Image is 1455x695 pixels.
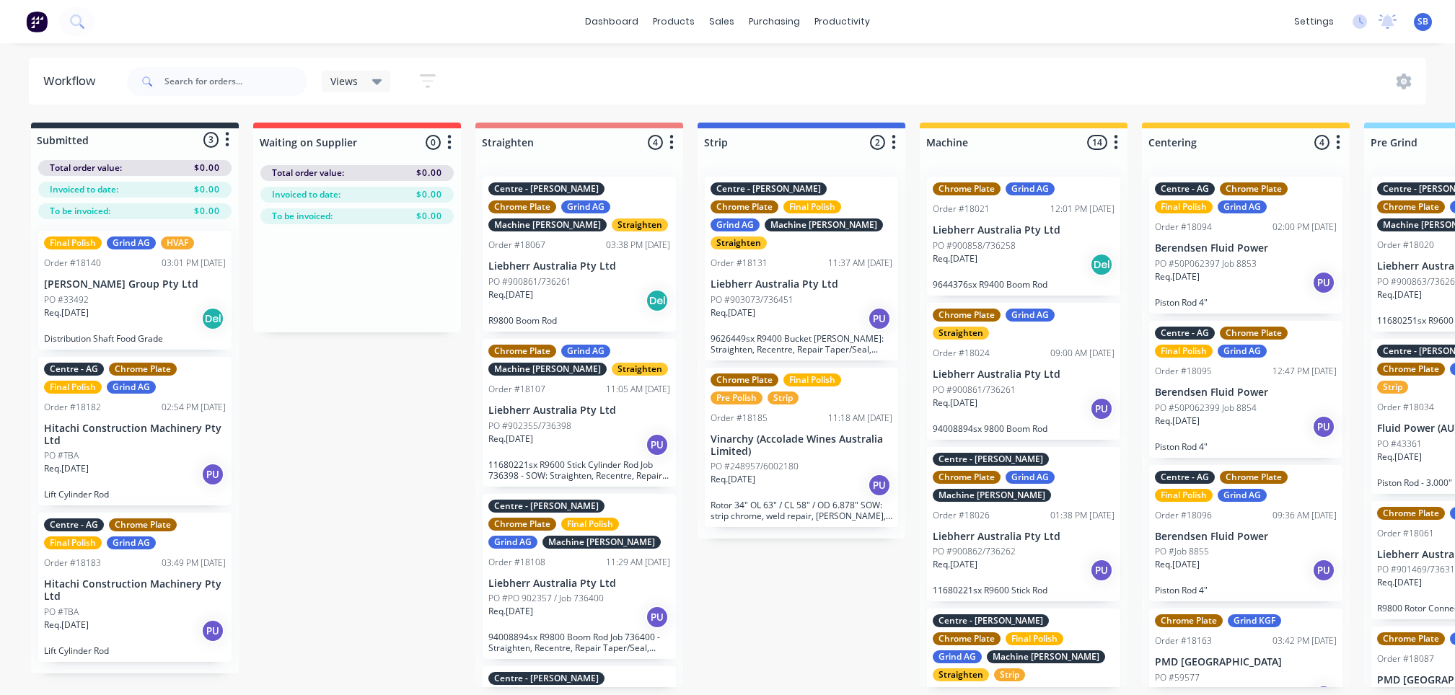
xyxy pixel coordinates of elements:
p: PMD [GEOGRAPHIC_DATA] [1155,656,1337,668]
div: Order #18094 [1155,221,1212,234]
p: Req. [DATE] [488,605,533,618]
div: Grind AG [1218,345,1267,358]
span: $0.00 [416,188,442,201]
div: Straighten [711,236,767,249]
p: Piston Rod 4" [1155,585,1337,596]
p: 94008894sx R9800 Boom Rod Job 736400 - Straighten, Recentre, Repair Taper/Seal, Strip, Pre-grind,... [488,632,670,653]
div: Chrome PlateGrind AGMachine [PERSON_NAME]StraightenOrder #1810711:05 AM [DATE]Liebherr Australia ... [483,339,676,487]
div: Centre - AGChrome PlateFinal PolishGrind AGOrder #1809402:00 PM [DATE]Berendsen Fluid PowerPO #50... [1149,177,1342,314]
div: Machine [PERSON_NAME] [488,218,607,231]
div: PU [1090,559,1113,582]
div: productivity [807,11,877,32]
div: Order #18107 [488,383,545,396]
p: PO #59577 [1155,671,1200,684]
div: 11:29 AM [DATE] [606,556,670,569]
div: Centre - [PERSON_NAME]Chrome PlateFinal PolishGrind AGMachine [PERSON_NAME]Order #1810811:29 AM [... [483,494,676,660]
div: 02:00 PM [DATE] [1272,221,1337,234]
div: Straighten [933,668,989,681]
p: PO #33492 [44,293,89,306]
div: 02:54 PM [DATE] [162,401,226,414]
div: Final Polish [1006,632,1063,645]
div: Straighten [612,363,668,376]
div: Grind AG [107,381,156,394]
p: PO #TBA [44,606,79,619]
p: Liebherr Australia Pty Ltd [933,368,1115,381]
p: Req. [DATE] [44,619,89,632]
p: Liebherr Australia Pty Ltd [488,577,670,590]
span: $0.00 [416,167,442,180]
div: 03:49 PM [DATE] [162,557,226,570]
p: 94008894sx 9800 Boom Rod [933,423,1115,434]
div: Chrome Plate [1377,200,1445,213]
div: Final Polish [1155,200,1213,213]
span: Invoiced to date: [50,183,118,196]
div: Grind AG [1006,182,1055,195]
div: Chrome Plate [933,471,1001,484]
div: Strip [768,391,799,404]
p: Req. [DATE] [1377,576,1422,589]
div: Chrome PlateGrind AGStraightenOrder #1802409:00 AM [DATE]Liebherr Australia Pty LtdPO #900861/736... [927,303,1120,440]
div: 03:42 PM [DATE] [1272,634,1337,647]
p: Req. [DATE] [1155,270,1200,283]
div: Order #18096 [1155,509,1212,522]
p: Vinarchy (Accolade Wines Australia Limited) [711,433,892,458]
div: PU [1312,559,1335,582]
div: purchasing [742,11,807,32]
p: Lift Cylinder Rod [44,645,226,656]
div: Order #18140 [44,257,101,270]
div: Pre Polish [711,391,762,404]
div: Centre - [PERSON_NAME] [488,182,605,195]
div: Final Polish [783,200,841,213]
div: Grind AG [1006,309,1055,322]
div: Centre - AGChrome PlateFinal PolishGrind AGOrder #1818202:54 PM [DATE]Hitachi Construction Machin... [38,357,232,506]
div: Final Polish [1155,489,1213,502]
div: Centre - [PERSON_NAME]Chrome PlateGrind AGMachine [PERSON_NAME]StraightenOrder #1806703:38 PM [DA... [483,177,676,332]
div: Chrome Plate [933,632,1001,645]
div: Chrome Plate [711,373,778,386]
p: PO #248957/6002180 [711,460,799,473]
span: SB [1417,15,1428,28]
p: Lift Cylinder Rod [44,489,226,500]
p: Req. [DATE] [1155,415,1200,428]
div: Centre - AGChrome PlateFinal PolishGrind AGOrder #1809512:47 PM [DATE]Berendsen Fluid PowerPO #50... [1149,321,1342,458]
div: 11:37 AM [DATE] [828,257,892,270]
p: Req. [DATE] [933,558,977,571]
div: Centre - [PERSON_NAME] [488,500,605,513]
p: Liebherr Australia Pty Ltd [711,278,892,291]
div: PU [1312,415,1335,438]
div: Order #18034 [1377,401,1434,414]
div: sales [702,11,742,32]
div: Order #18183 [44,557,101,570]
div: Final Polish [1155,345,1213,358]
p: PO #903073/736451 [711,293,794,306]
div: Chrome Plate [1377,363,1445,376]
div: Machine [PERSON_NAME] [488,363,607,376]
div: Order #18020 [1377,239,1434,252]
p: Liebherr Australia Pty Ltd [933,224,1115,236]
div: Chrome Plate [933,182,1001,195]
div: Order #18108 [488,556,545,569]
p: Liebherr Australia Pty Ltd [488,404,670,417]
div: Grind AG [1218,200,1267,213]
div: Grind AG [711,218,760,231]
div: Straighten [933,327,989,340]
input: Search for orders... [164,67,307,96]
div: Final Polish [561,518,619,531]
div: Centre - [PERSON_NAME] [711,182,827,195]
div: 12:01 PM [DATE] [1050,203,1115,216]
div: Final Polish [783,373,841,386]
p: 11680221sx R9600 Stick Rod [933,585,1115,596]
p: PO #50P062397 Job 8853 [1155,257,1257,270]
div: Order #18021 [933,203,990,216]
p: PO #900862/736262 [933,545,1016,558]
p: Hitachi Construction Machinery Pty Ltd [44,578,226,603]
div: Centre - AG [1155,327,1215,340]
p: Req. [DATE] [44,462,89,475]
div: HVAF [161,236,194,249]
p: PO #900861/736261 [488,275,571,288]
div: 01:38 PM [DATE] [1050,509,1115,522]
div: Centre - AGChrome PlateFinal PolishGrind AGOrder #1818303:49 PM [DATE]Hitachi Construction Machin... [38,513,232,662]
span: Total order value: [50,161,122,174]
p: Req. [DATE] [488,288,533,301]
div: Centre - AG [44,518,104,531]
